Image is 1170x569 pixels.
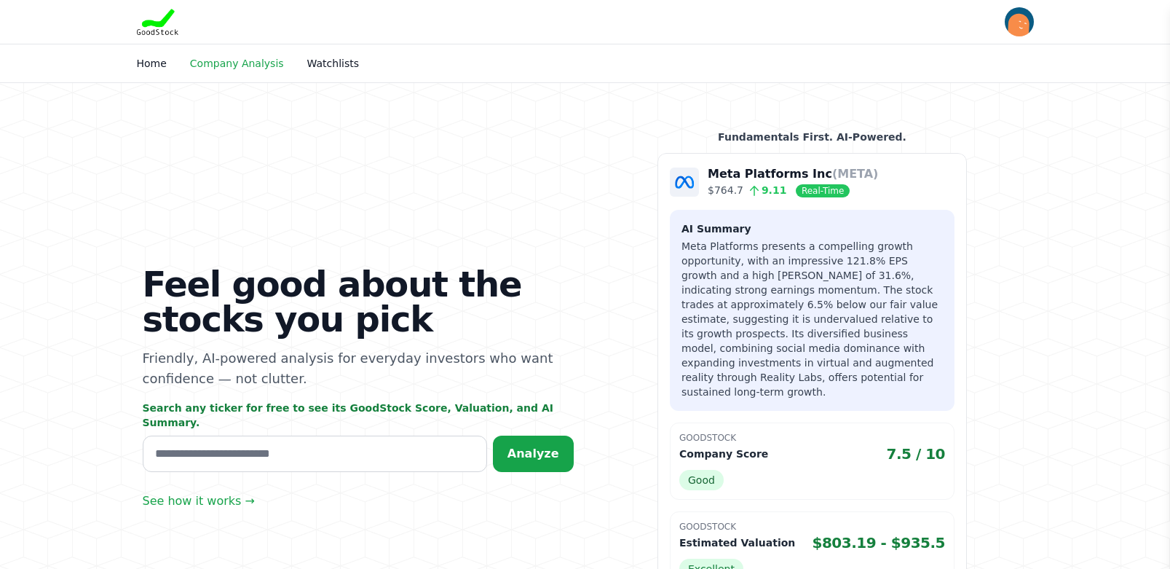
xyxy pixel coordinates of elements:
span: Good [679,470,724,490]
span: 7.5 / 10 [887,444,946,464]
span: Analyze [507,447,559,460]
img: invitee [1005,7,1034,36]
img: Company Logo [670,168,699,197]
p: $764.7 [708,183,878,198]
p: Fundamentals First. AI-Powered. [657,130,967,144]
p: Meta Platforms presents a compelling growth opportunity, with an impressive 121.8% EPS growth and... [681,239,943,399]
h1: Feel good about the stocks you pick [143,267,574,337]
a: Home [137,58,167,69]
span: $803.19 - $935.5 [813,533,946,553]
a: See how it works → [143,493,255,510]
img: Goodstock Logo [137,9,179,35]
p: Company Score [679,447,768,461]
a: Company Analysis [190,58,284,69]
p: GoodStock [679,432,945,444]
h3: AI Summary [681,221,943,236]
a: Watchlists [307,58,359,69]
button: Analyze [493,436,574,472]
span: (META) [832,167,879,181]
p: Search any ticker for free to see its GoodStock Score, Valuation, and AI Summary. [143,401,574,430]
span: Real-Time [796,184,850,197]
p: GoodStock [679,521,945,533]
p: Friendly, AI-powered analysis for everyday investors who want confidence — not clutter. [143,348,574,389]
span: 9.11 [743,184,786,196]
p: Meta Platforms Inc [708,165,878,183]
p: Estimated Valuation [679,535,795,550]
